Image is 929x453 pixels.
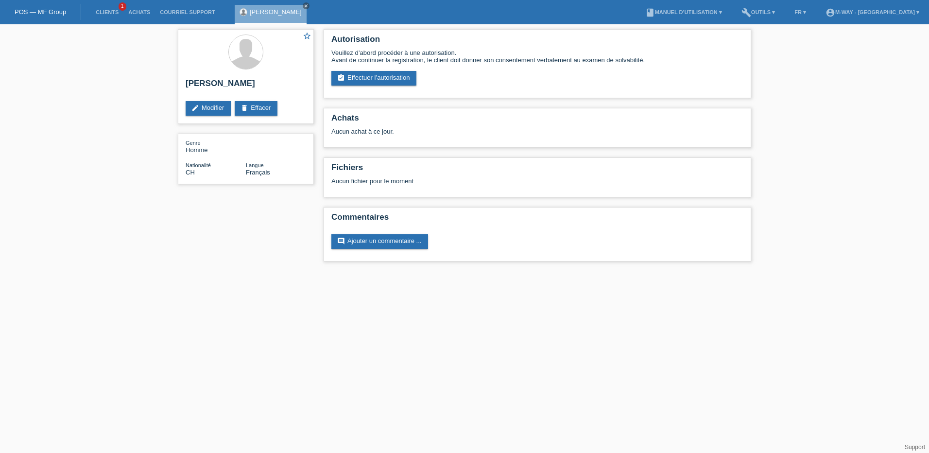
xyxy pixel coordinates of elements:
[119,2,126,11] span: 1
[246,169,270,176] span: Français
[15,8,66,16] a: POS — MF Group
[303,2,310,9] a: close
[640,9,727,15] a: bookManuel d’utilisation ▾
[186,139,246,154] div: Homme
[331,35,743,49] h2: Autorisation
[331,113,743,128] h2: Achats
[790,9,811,15] a: FR ▾
[303,32,311,40] i: star_border
[331,177,628,185] div: Aucun fichier pour le moment
[905,444,925,451] a: Support
[155,9,220,15] a: Courriel Support
[303,32,311,42] a: star_border
[235,101,277,116] a: deleteEffacer
[331,49,743,64] div: Veuillez d’abord procéder à une autorisation. Avant de continuer la registration, le client doit ...
[737,9,780,15] a: buildOutils ▾
[91,9,123,15] a: Clients
[186,140,201,146] span: Genre
[337,74,345,82] i: assignment_turned_in
[191,104,199,112] i: edit
[186,162,211,168] span: Nationalité
[741,8,751,17] i: build
[246,162,264,168] span: Langue
[250,8,302,16] a: [PERSON_NAME]
[337,237,345,245] i: comment
[304,3,309,8] i: close
[331,234,428,249] a: commentAjouter un commentaire ...
[826,8,835,17] i: account_circle
[123,9,155,15] a: Achats
[186,169,195,176] span: Suisse
[241,104,248,112] i: delete
[331,212,743,227] h2: Commentaires
[821,9,924,15] a: account_circlem-way - [GEOGRAPHIC_DATA] ▾
[645,8,655,17] i: book
[331,128,743,142] div: Aucun achat à ce jour.
[186,101,231,116] a: editModifier
[331,163,743,177] h2: Fichiers
[331,71,416,86] a: assignment_turned_inEffectuer l’autorisation
[186,79,306,93] h2: [PERSON_NAME]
